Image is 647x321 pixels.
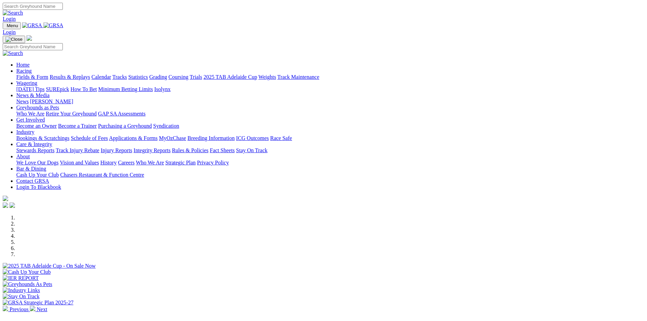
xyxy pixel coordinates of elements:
[203,74,257,80] a: 2025 TAB Adelaide Cup
[71,135,108,141] a: Schedule of Fees
[133,147,170,153] a: Integrity Reports
[16,172,644,178] div: Bar & Dining
[16,99,29,104] a: News
[190,74,202,80] a: Trials
[16,123,644,129] div: Get Involved
[118,160,134,165] a: Careers
[16,147,54,153] a: Stewards Reports
[197,160,229,165] a: Privacy Policy
[22,22,42,29] img: GRSA
[10,202,15,208] img: twitter.svg
[236,147,267,153] a: Stay On Track
[7,23,18,28] span: Menu
[16,166,46,172] a: Bar & Dining
[16,86,644,92] div: Wagering
[16,111,44,117] a: Who We Are
[16,135,644,141] div: Industry
[16,117,45,123] a: Get Involved
[109,135,158,141] a: Applications & Forms
[16,62,30,68] a: Home
[16,141,52,147] a: Care & Integrity
[16,74,644,80] div: Racing
[112,74,127,80] a: Tracks
[30,99,73,104] a: [PERSON_NAME]
[16,154,30,159] a: About
[3,29,16,35] a: Login
[46,86,69,92] a: SUREpick
[16,68,32,74] a: Racing
[16,86,44,92] a: [DATE] Tips
[56,147,99,153] a: Track Injury Rebate
[3,22,21,29] button: Toggle navigation
[3,3,63,10] input: Search
[98,123,152,129] a: Purchasing a Greyhound
[16,105,59,110] a: Greyhounds as Pets
[30,306,47,312] a: Next
[98,111,146,117] a: GAP SA Assessments
[3,36,25,43] button: Toggle navigation
[149,74,167,80] a: Grading
[3,43,63,50] input: Search
[37,306,47,312] span: Next
[16,147,644,154] div: Care & Integrity
[187,135,235,141] a: Breeding Information
[3,293,39,300] img: Stay On Track
[16,160,644,166] div: About
[3,300,73,306] img: GRSA Strategic Plan 2025-27
[16,99,644,105] div: News & Media
[153,123,179,129] a: Syndication
[3,202,8,208] img: facebook.svg
[3,281,52,287] img: Greyhounds As Pets
[168,74,188,80] a: Coursing
[16,74,48,80] a: Fields & Form
[154,86,170,92] a: Isolynx
[210,147,235,153] a: Fact Sheets
[258,74,276,80] a: Weights
[16,172,59,178] a: Cash Up Your Club
[136,160,164,165] a: Who We Are
[100,160,116,165] a: History
[3,306,8,311] img: chevron-left-pager-white.svg
[277,74,319,80] a: Track Maintenance
[16,178,49,184] a: Contact GRSA
[50,74,90,80] a: Results & Replays
[165,160,196,165] a: Strategic Plan
[16,80,37,86] a: Wagering
[3,287,40,293] img: Industry Links
[60,160,99,165] a: Vision and Values
[236,135,269,141] a: ICG Outcomes
[3,275,39,281] img: IER REPORT
[16,111,644,117] div: Greyhounds as Pets
[26,35,32,41] img: logo-grsa-white.png
[3,196,8,201] img: logo-grsa-white.png
[16,123,57,129] a: Become an Owner
[98,86,153,92] a: Minimum Betting Limits
[172,147,209,153] a: Rules & Policies
[16,160,58,165] a: We Love Our Dogs
[270,135,292,141] a: Race Safe
[16,135,69,141] a: Bookings & Scratchings
[91,74,111,80] a: Calendar
[3,269,51,275] img: Cash Up Your Club
[101,147,132,153] a: Injury Reports
[3,16,16,22] a: Login
[128,74,148,80] a: Statistics
[3,50,23,56] img: Search
[3,306,30,312] a: Previous
[5,37,22,42] img: Close
[10,306,29,312] span: Previous
[58,123,97,129] a: Become a Trainer
[46,111,97,117] a: Retire Your Greyhound
[159,135,186,141] a: MyOzChase
[60,172,144,178] a: Chasers Restaurant & Function Centre
[3,263,96,269] img: 2025 TAB Adelaide Cup - On Sale Now
[16,129,34,135] a: Industry
[3,10,23,16] img: Search
[43,22,64,29] img: GRSA
[16,184,61,190] a: Login To Blackbook
[71,86,97,92] a: How To Bet
[30,306,35,311] img: chevron-right-pager-white.svg
[16,92,50,98] a: News & Media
